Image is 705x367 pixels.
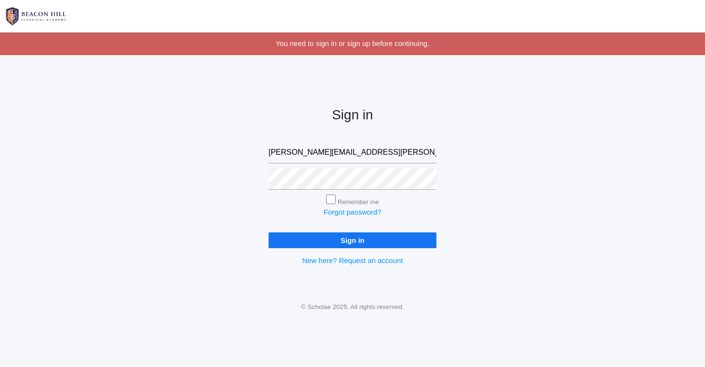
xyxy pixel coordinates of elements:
[269,108,436,123] h2: Sign in
[324,208,381,216] a: Forgot password?
[269,232,436,248] input: Sign in
[269,142,436,163] input: Email address
[302,256,403,264] a: New here? Request an account
[338,198,379,206] label: Remember me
